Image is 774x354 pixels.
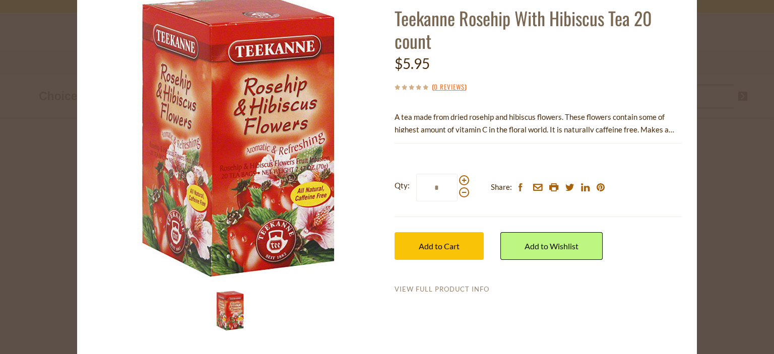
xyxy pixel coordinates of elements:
span: $5.95 [395,55,430,72]
a: 0 Reviews [434,82,465,93]
span: Add to Cart [419,241,460,251]
a: View Full Product Info [395,285,489,294]
strong: Qty: [395,179,410,192]
img: Teekanne Rosehip With Hibiscus Tea [210,291,250,331]
a: Add to Wishlist [500,232,603,260]
span: ( ) [432,82,467,92]
p: A tea made from dried rosehip and hibiscus flowers. These flowers contain some of highest amount ... [395,111,682,136]
span: Share: [491,181,512,193]
a: Teekanne Rosehip With Hibiscus Tea 20 count [395,5,652,54]
input: Qty: [416,174,458,201]
button: Add to Cart [395,232,484,260]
